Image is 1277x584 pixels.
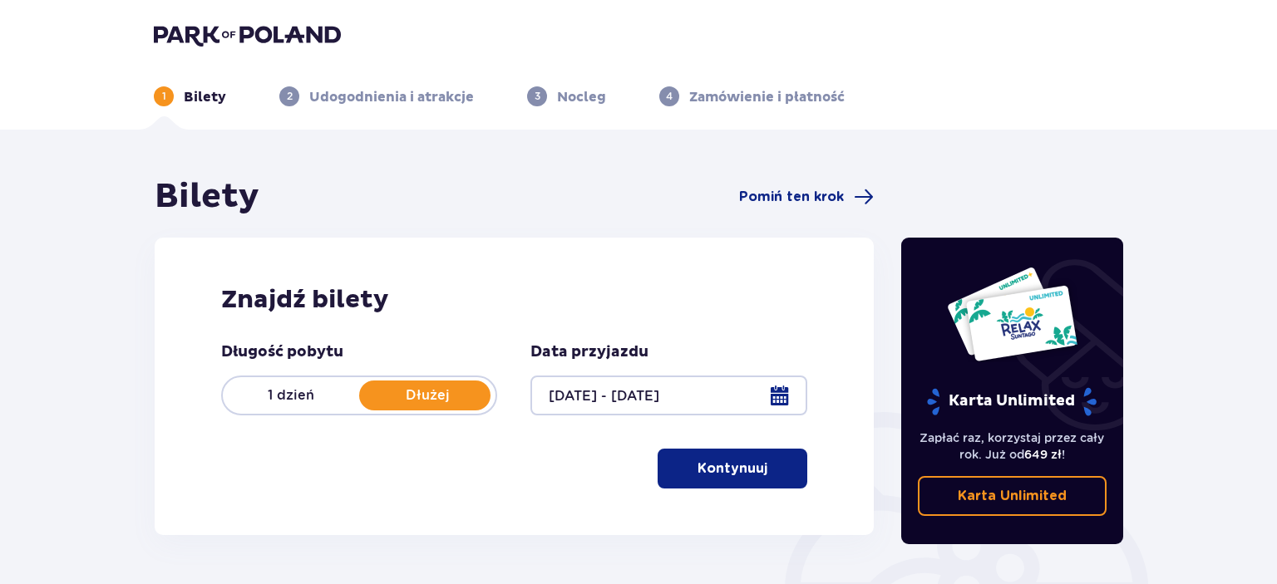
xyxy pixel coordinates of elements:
[309,88,474,106] p: Udogodnienia i atrakcje
[221,342,343,362] p: Długość pobytu
[689,88,845,106] p: Zamówienie i płatność
[946,266,1078,362] img: Dwie karty całoroczne do Suntago z napisem 'UNLIMITED RELAX', na białym tle z tropikalnymi liśćmi...
[698,459,767,478] p: Kontynuuj
[658,449,807,488] button: Kontynuuj
[527,86,606,106] div: 3Nocleg
[739,188,844,206] span: Pomiń ten krok
[535,89,540,104] p: 3
[359,386,496,405] p: Dłużej
[659,86,845,106] div: 4Zamówienie i płatność
[557,88,606,106] p: Nocleg
[223,386,359,405] p: 1 dzień
[1024,448,1062,461] span: 649 zł
[221,284,807,316] h2: Znajdź bilety
[918,476,1107,516] a: Karta Unlimited
[184,88,226,106] p: Bilety
[739,187,874,207] a: Pomiń ten krok
[154,23,341,47] img: Park of Poland logo
[530,342,648,362] p: Data przyjazdu
[155,176,259,218] h1: Bilety
[279,86,474,106] div: 2Udogodnienia i atrakcje
[918,429,1107,463] p: Zapłać raz, korzystaj przez cały rok. Już od !
[958,487,1067,505] p: Karta Unlimited
[287,89,293,104] p: 2
[925,387,1098,416] p: Karta Unlimited
[154,86,226,106] div: 1Bilety
[162,89,166,104] p: 1
[666,89,673,104] p: 4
